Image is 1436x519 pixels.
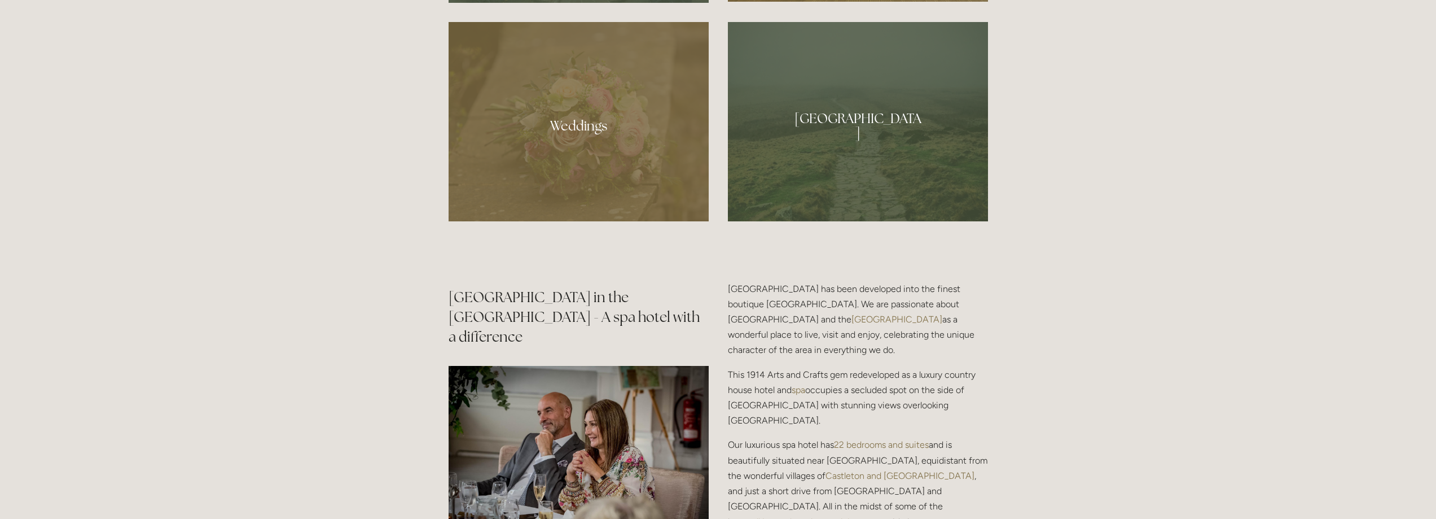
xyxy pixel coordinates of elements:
a: Bouquet of flowers at Losehill Hotel [449,22,709,221]
a: spa [792,385,805,395]
a: Castleton and [GEOGRAPHIC_DATA] [825,470,974,481]
a: 22 bedrooms and suites [834,439,929,450]
a: Peak District path, Losehill hotel [728,22,988,221]
p: [GEOGRAPHIC_DATA] has been developed into the finest boutique [GEOGRAPHIC_DATA]. We are passionat... [728,281,988,358]
h2: [GEOGRAPHIC_DATA] in the [GEOGRAPHIC_DATA] - A spa hotel with a difference [449,287,709,347]
p: This 1914 Arts and Crafts gem redeveloped as a luxury country house hotel and occupies a secluded... [728,367,988,429]
a: [GEOGRAPHIC_DATA] [851,314,942,325]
